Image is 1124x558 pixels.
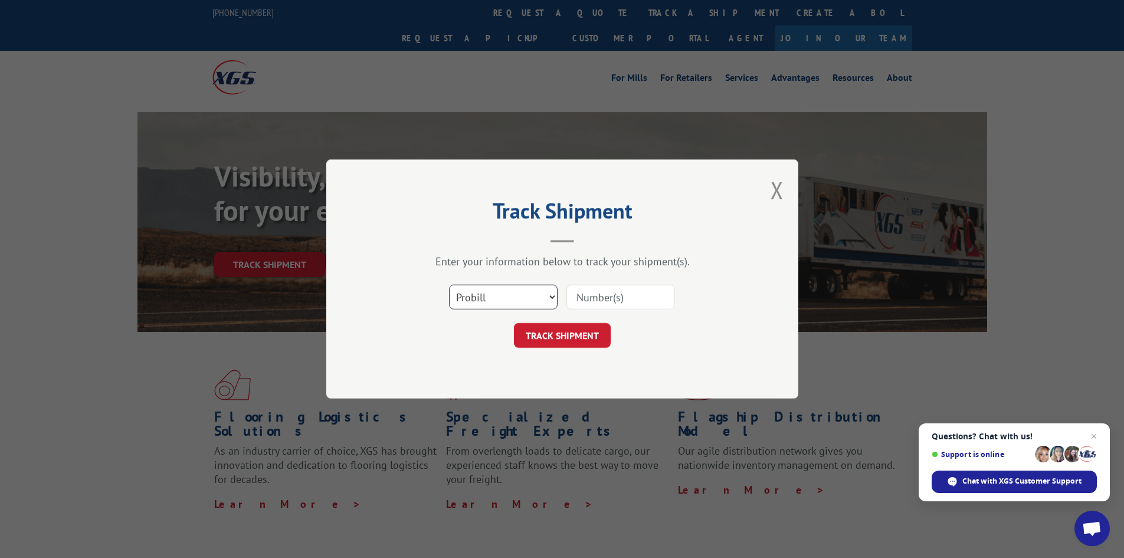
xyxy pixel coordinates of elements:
div: Chat with XGS Customer Support [932,471,1097,493]
span: Questions? Chat with us! [932,432,1097,441]
button: TRACK SHIPMENT [514,323,611,348]
span: Chat with XGS Customer Support [962,476,1082,487]
span: Close chat [1087,429,1101,443]
span: Support is online [932,450,1031,459]
input: Number(s) [566,285,675,309]
button: Close modal [771,174,784,205]
div: Open chat [1074,511,1110,546]
h2: Track Shipment [385,203,739,225]
div: Enter your information below to track your shipment(s). [385,254,739,268]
